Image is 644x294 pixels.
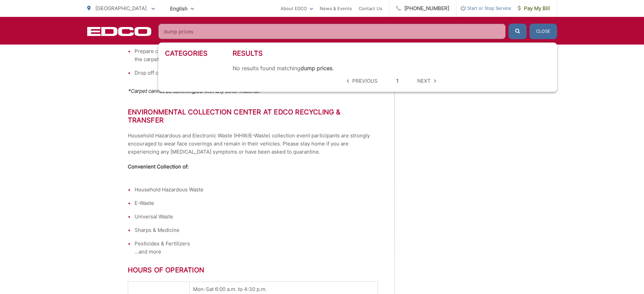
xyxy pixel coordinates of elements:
[135,69,378,77] li: Drop off carpet (please no area rugs) for recycling (for a fee) at EDCO Recycling & Transfer.
[417,77,431,85] span: Next
[128,132,378,156] p: Household Hazardous and Electronic Waste (HHW/E-Waste) collection event participants are strongly...
[135,199,378,207] li: E-Waste
[233,49,550,57] h3: Results
[165,49,233,57] h3: Categories
[95,5,147,11] span: [GEOGRAPHIC_DATA]
[135,186,378,194] li: Household Hazardous Waste
[135,213,378,221] li: Universal Waste
[128,108,378,124] h2: Environmental Collection Center At EDCO Recycling & Transfer
[359,4,382,12] a: Contact Us
[135,240,378,256] li: Pesticides & Fertilizers …and more
[508,24,527,39] button: Submit the search query.
[128,88,260,94] em: *Carpet cannot be commingled with any other material.
[529,24,557,39] button: Close
[396,77,399,85] a: 1
[128,266,378,274] h2: Hours of Operation
[281,4,313,12] a: About EDCO
[301,65,332,72] strong: dump prices
[233,65,550,72] div: No results found matching .
[320,4,352,12] a: News & Events
[128,163,189,170] strong: Convenient Collection of:
[135,226,378,234] li: Sharps & Medicine
[352,77,378,85] span: Previous
[135,47,378,63] li: Prepare carpet – Cut the carpet into manageable sections, separate the carpet from the pad, and r...
[518,4,550,12] span: Pay My Bill
[87,27,151,36] a: EDCD logo. Return to the homepage.
[158,24,506,39] input: Search
[165,3,199,15] span: English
